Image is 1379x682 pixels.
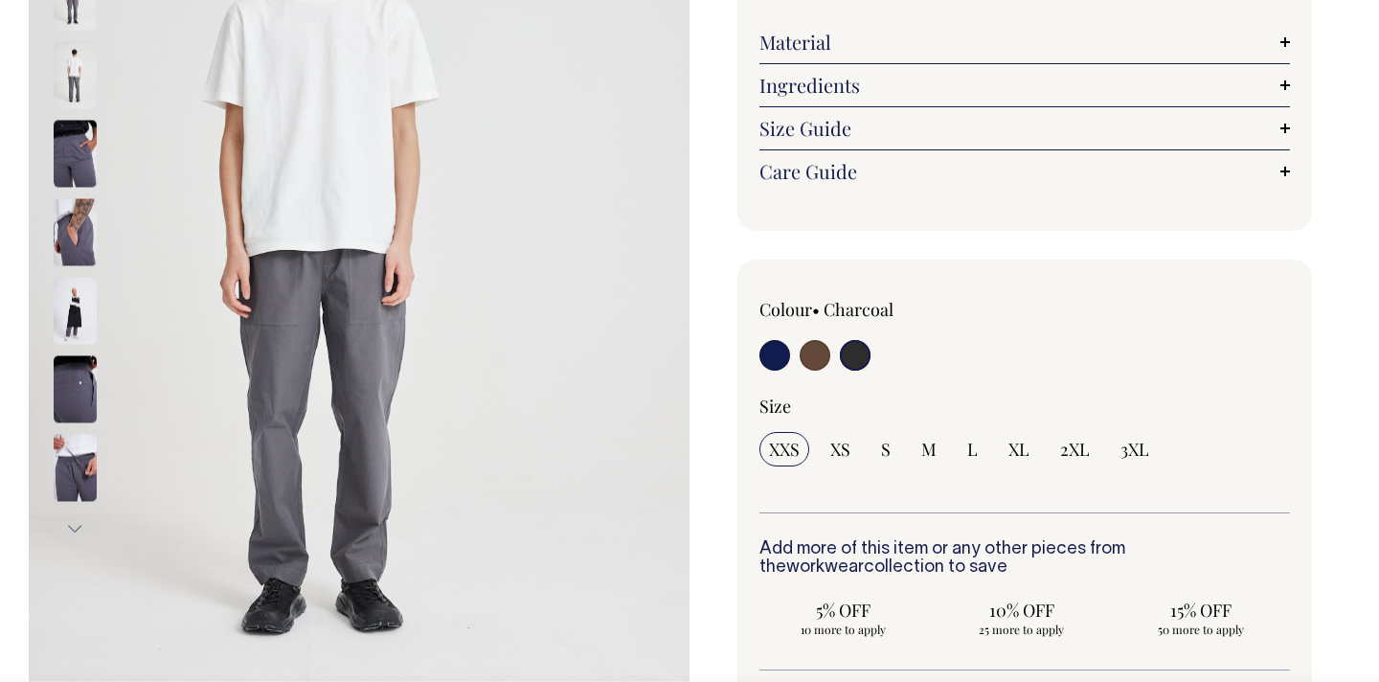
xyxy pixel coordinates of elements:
[54,198,97,265] img: charcoal
[54,434,97,501] img: charcoal
[948,622,1096,637] span: 25 more to apply
[1060,438,1090,461] span: 2XL
[769,622,917,637] span: 10 more to apply
[786,559,864,576] a: workwear
[759,298,972,321] div: Colour
[1008,438,1029,461] span: XL
[759,432,809,466] input: XXS
[759,74,1290,97] a: Ingredients
[759,117,1290,140] a: Size Guide
[824,298,893,321] label: Charcoal
[759,160,1290,183] a: Care Guide
[769,599,917,622] span: 5% OFF
[812,298,820,321] span: •
[1120,438,1149,461] span: 3XL
[54,277,97,344] img: charcoal
[759,31,1290,54] a: Material
[881,438,891,461] span: S
[54,41,97,108] img: charcoal
[1126,599,1275,622] span: 15% OFF
[821,432,860,466] input: XS
[967,438,978,461] span: L
[1111,432,1159,466] input: 3XL
[54,355,97,422] img: charcoal
[759,540,1290,579] h6: Add more of this item or any other pieces from the collection to save
[948,599,1096,622] span: 10% OFF
[912,432,946,466] input: M
[938,593,1106,643] input: 10% OFF 25 more to apply
[921,438,937,461] span: M
[958,432,987,466] input: L
[1051,432,1099,466] input: 2XL
[60,507,89,550] button: Next
[759,593,927,643] input: 5% OFF 10 more to apply
[769,438,800,461] span: XXS
[1117,593,1284,643] input: 15% OFF 50 more to apply
[871,432,900,466] input: S
[759,395,1290,418] div: Size
[830,438,850,461] span: XS
[1126,622,1275,637] span: 50 more to apply
[54,120,97,187] img: charcoal
[999,432,1039,466] input: XL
